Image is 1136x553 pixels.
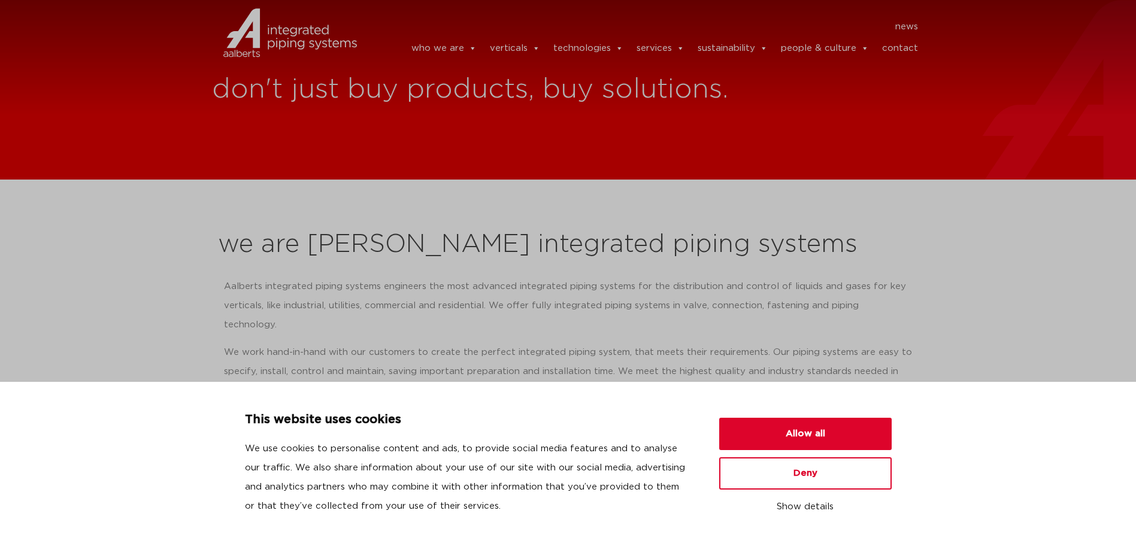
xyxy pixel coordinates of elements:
[895,17,918,37] a: news
[553,37,623,60] a: technologies
[698,37,768,60] a: sustainability
[719,497,892,517] button: Show details
[781,37,869,60] a: people & culture
[637,37,684,60] a: services
[224,343,913,400] p: We work hand-in-hand with our customers to create the perfect integrated piping system, that meet...
[245,411,690,430] p: This website uses cookies
[218,230,919,259] h2: we are [PERSON_NAME] integrated piping systems
[375,17,919,37] nav: Menu
[882,37,918,60] a: contact
[245,439,690,516] p: We use cookies to personalise content and ads, to provide social media features and to analyse ou...
[411,37,477,60] a: who we are
[719,418,892,450] button: Allow all
[224,277,913,335] p: Aalberts integrated piping systems engineers the most advanced integrated piping systems for the ...
[490,37,540,60] a: verticals
[719,457,892,490] button: Deny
